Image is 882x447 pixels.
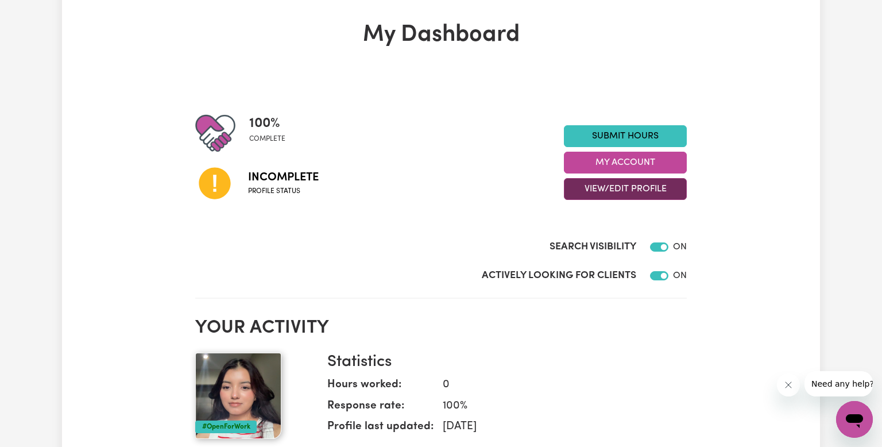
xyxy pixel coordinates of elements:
dd: [DATE] [434,419,678,436]
label: Search Visibility [550,240,636,255]
span: Incomplete [248,169,319,186]
button: View/Edit Profile [564,178,687,200]
h3: Statistics [327,353,678,372]
dt: Hours worked: [327,377,434,398]
div: Profile completeness: 100% [249,113,295,153]
dd: 0 [434,377,678,394]
iframe: Message from company [804,371,873,396]
h1: My Dashboard [195,21,687,49]
h2: Your activity [195,317,687,339]
dd: 100 % [434,398,678,415]
dt: Response rate: [327,398,434,419]
div: #OpenForWork [195,421,257,433]
dt: Profile last updated: [327,419,434,440]
span: Need any help? [7,8,69,17]
span: Profile status [248,186,319,196]
span: 100 % [249,113,285,134]
img: Your profile picture [195,353,281,439]
span: ON [673,242,687,252]
iframe: Close message [777,373,800,396]
span: ON [673,271,687,280]
label: Actively Looking for Clients [482,268,636,283]
button: My Account [564,152,687,174]
span: complete [249,134,285,144]
a: Submit Hours [564,125,687,147]
iframe: Button to launch messaging window [836,401,873,438]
